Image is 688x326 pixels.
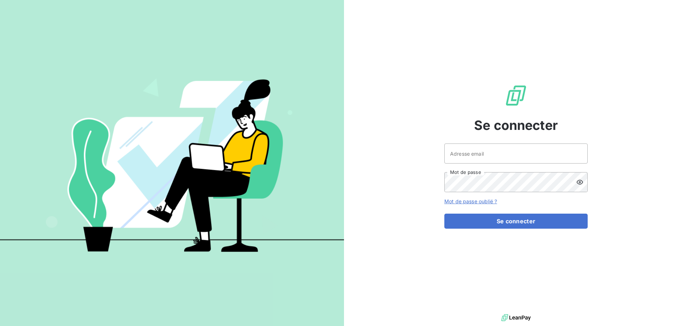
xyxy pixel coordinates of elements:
span: Se connecter [474,116,558,135]
a: Mot de passe oublié ? [444,198,497,204]
img: logo [501,312,531,323]
input: placeholder [444,143,588,164]
img: Logo LeanPay [505,84,527,107]
button: Se connecter [444,214,588,229]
